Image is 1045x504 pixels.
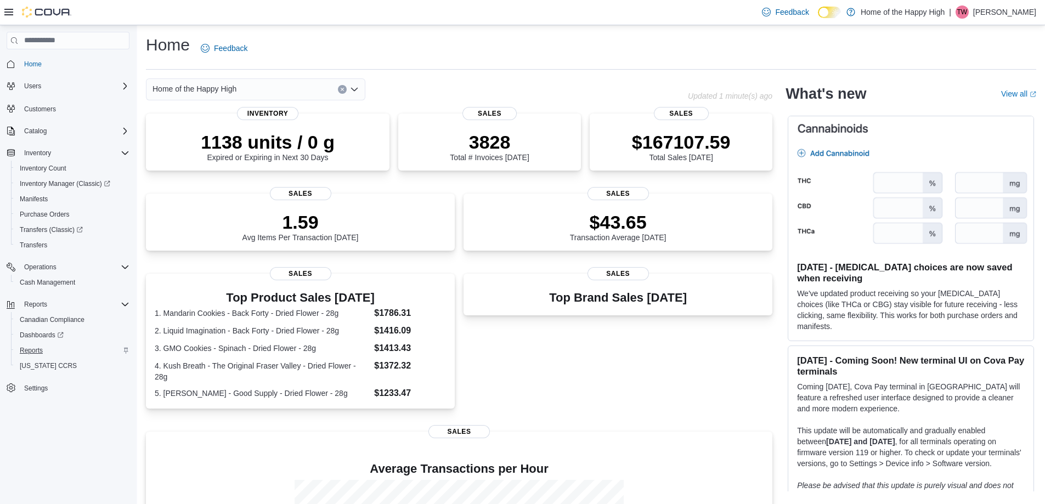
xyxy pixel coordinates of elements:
span: Inventory [20,146,129,160]
h3: Top Brand Sales [DATE] [549,291,687,304]
span: Settings [20,381,129,395]
a: Feedback [758,1,813,23]
span: Washington CCRS [15,359,129,372]
a: Transfers (Classic) [15,223,87,236]
button: Cash Management [11,275,134,290]
p: We've updated product receiving so your [MEDICAL_DATA] choices (like THCa or CBG) stay visible fo... [797,288,1025,332]
p: [PERSON_NAME] [973,5,1036,19]
dt: 2. Liquid Imagination - Back Forty - Dried Flower - 28g [155,325,370,336]
a: Dashboards [15,329,68,342]
a: Purchase Orders [15,208,74,221]
span: Transfers (Classic) [20,225,83,234]
button: Reports [11,343,134,358]
nav: Complex example [7,52,129,424]
span: Home of the Happy High [152,82,236,95]
h4: Average Transactions per Hour [155,462,764,475]
span: Manifests [15,192,129,206]
button: Operations [2,259,134,275]
span: TW [957,5,968,19]
span: Purchase Orders [15,208,129,221]
a: View allExternal link [1001,89,1036,98]
span: Inventory Manager (Classic) [15,177,129,190]
span: Operations [24,263,57,271]
span: Purchase Orders [20,210,70,219]
div: Total # Invoices [DATE] [450,131,529,162]
span: Sales [270,267,331,280]
a: Dashboards [11,327,134,343]
h3: [DATE] - Coming Soon! New terminal UI on Cova Pay terminals [797,355,1025,377]
span: Transfers (Classic) [15,223,129,236]
span: Catalog [24,127,47,135]
div: Avg Items Per Transaction [DATE] [242,211,359,242]
span: Sales [462,107,517,120]
span: Cash Management [20,278,75,287]
p: $167107.59 [632,131,731,153]
dd: $1416.09 [374,324,446,337]
button: Users [20,80,46,93]
dd: $1786.31 [374,307,446,320]
button: Reports [20,298,52,311]
dt: 4. Kush Breath - The Original Fraser Valley - Dried Flower - 28g [155,360,370,382]
a: Home [20,58,46,71]
em: Please be advised that this update is purely visual and does not impact payment functionality. [797,481,1014,501]
span: Reports [20,298,129,311]
span: Operations [20,261,129,274]
button: Users [2,78,134,94]
a: [US_STATE] CCRS [15,359,81,372]
a: Reports [15,344,47,357]
a: Feedback [196,37,252,59]
button: Transfers [11,237,134,253]
dt: 3. GMO Cookies - Spinach - Dried Flower - 28g [155,343,370,354]
div: Total Sales [DATE] [632,131,731,162]
span: Transfers [20,241,47,250]
span: [US_STATE] CCRS [20,361,77,370]
h1: Home [146,34,190,56]
span: Inventory [237,107,298,120]
p: | [949,5,951,19]
span: Transfers [15,239,129,252]
span: Cash Management [15,276,129,289]
p: This update will be automatically and gradually enabled between , for all terminals operating on ... [797,425,1025,469]
span: Manifests [20,195,48,203]
span: Inventory Count [15,162,129,175]
span: Canadian Compliance [20,315,84,324]
a: Cash Management [15,276,80,289]
span: Home [24,60,42,69]
div: Transaction Average [DATE] [570,211,666,242]
button: Home [2,56,134,72]
button: Catalog [2,123,134,139]
span: Dashboards [15,329,129,342]
span: Sales [428,425,490,438]
button: Customers [2,100,134,116]
span: Users [20,80,129,93]
span: Sales [588,187,649,200]
button: Purchase Orders [11,207,134,222]
span: Reports [20,346,43,355]
p: Home of the Happy High [861,5,945,19]
span: Customers [24,105,56,114]
button: Manifests [11,191,134,207]
button: [US_STATE] CCRS [11,358,134,373]
a: Settings [20,382,52,395]
p: $43.65 [570,211,666,233]
button: Inventory [2,145,134,161]
h2: What's new [786,85,866,103]
img: Cova [22,7,71,18]
h3: [DATE] - [MEDICAL_DATA] choices are now saved when receiving [797,262,1025,284]
button: Operations [20,261,61,274]
span: Dashboards [20,331,64,339]
span: Home [20,57,129,71]
span: Feedback [775,7,809,18]
dt: 5. [PERSON_NAME] - Good Supply - Dried Flower - 28g [155,388,370,399]
a: Manifests [15,192,52,206]
svg: External link [1030,91,1036,98]
button: Inventory Count [11,161,134,176]
p: 3828 [450,131,529,153]
p: 1.59 [242,211,359,233]
span: Sales [588,267,649,280]
button: Inventory [20,146,55,160]
h3: Top Product Sales [DATE] [155,291,446,304]
span: Inventory Manager (Classic) [20,179,110,188]
div: Terry Walker [956,5,969,19]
